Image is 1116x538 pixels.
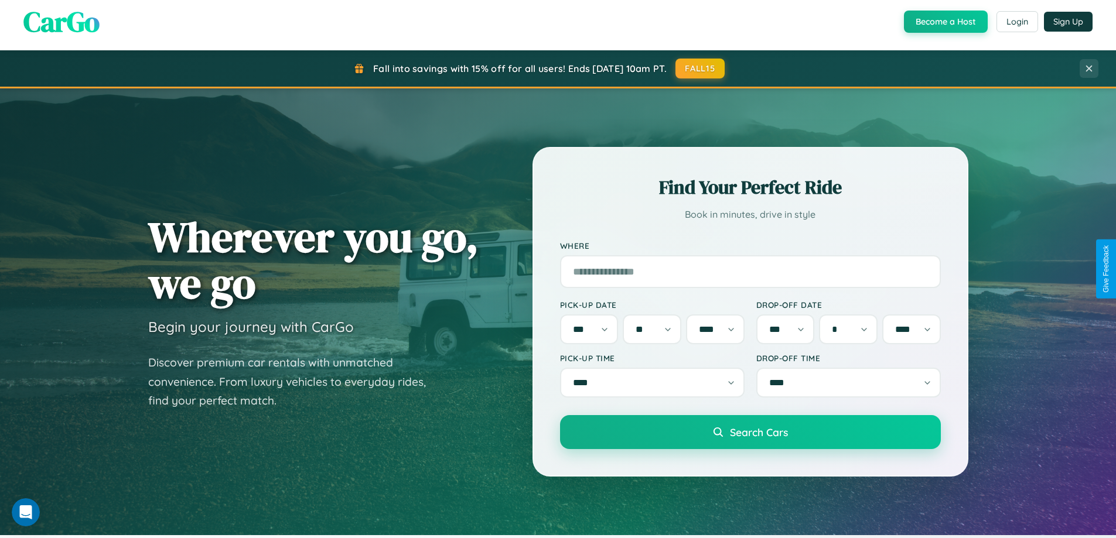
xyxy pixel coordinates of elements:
button: Search Cars [560,415,941,449]
button: Become a Host [904,11,988,33]
button: FALL15 [675,59,725,78]
h3: Begin your journey with CarGo [148,318,354,335]
button: Sign Up [1044,12,1093,32]
h2: Find Your Perfect Ride [560,174,941,200]
label: Pick-up Date [560,300,745,310]
div: Give Feedback [1102,245,1110,293]
span: Fall into savings with 15% off for all users! Ends [DATE] 10am PT. [373,63,667,74]
label: Drop-off Date [756,300,941,310]
span: Search Cars [730,426,788,438]
iframe: Intercom live chat [12,498,40,526]
p: Discover premium car rentals with unmatched convenience. From luxury vehicles to everyday rides, ... [148,353,441,410]
label: Pick-up Time [560,353,745,363]
span: CarGo [23,2,100,41]
h1: Wherever you go, we go [148,214,479,306]
button: Login [996,11,1038,32]
p: Book in minutes, drive in style [560,206,941,223]
label: Where [560,241,941,251]
label: Drop-off Time [756,353,941,363]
